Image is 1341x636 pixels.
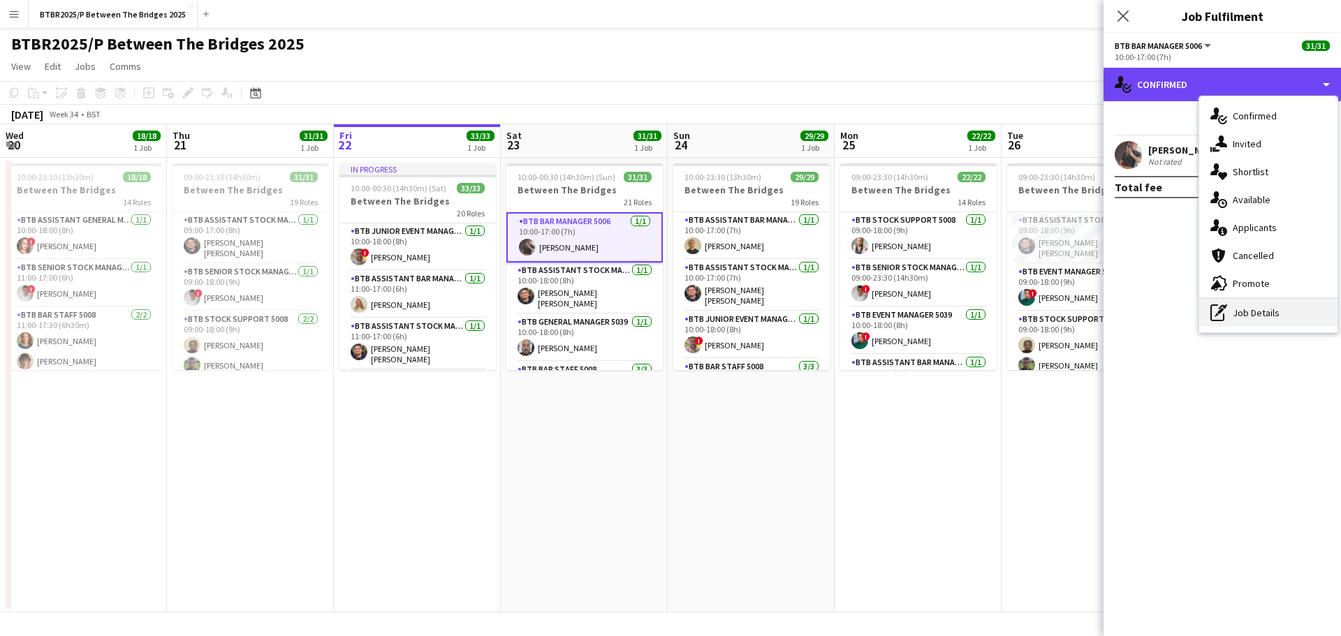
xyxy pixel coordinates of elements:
h3: Between The Bridges [173,184,329,196]
span: BTB Bar Manager 5006 [1115,40,1202,51]
span: 22 [337,137,352,153]
span: 31/31 [624,172,652,182]
app-card-role: BTB Junior Event Manager 50391/110:00-18:00 (8h)![PERSON_NAME] [339,223,496,271]
app-card-role: BTB Bar Staff 50083/3 [673,359,830,447]
span: Jobs [75,60,96,73]
span: Comms [110,60,141,73]
span: Mon [840,129,858,142]
span: ! [361,249,369,257]
div: Shortlist [1199,158,1338,186]
span: ! [862,332,870,341]
span: 22/22 [967,131,995,141]
app-card-role: BTB Bar Staff 50083/3 [506,362,663,450]
button: BTB Bar Manager 5006 [1115,40,1213,51]
span: 10:00-00:30 (14h30m) (Sun) [518,172,615,182]
app-card-role: BTB Assistant Bar Manager 50061/110:00-17:00 (7h)[PERSON_NAME] [673,212,830,260]
div: 1 Job [968,142,995,153]
span: 33/33 [457,183,485,193]
div: Cancelled [1199,242,1338,269]
button: BTBR2025/P Between The Bridges 2025 [29,1,198,28]
span: 25 [838,137,858,153]
span: 18/18 [123,172,151,182]
span: ! [695,337,703,345]
div: Invited [1199,130,1338,158]
span: ! [862,285,870,293]
app-card-role: BTB Stock support 50082/209:00-18:00 (9h)[PERSON_NAME][PERSON_NAME] [173,311,329,379]
div: Applicants [1199,214,1338,242]
app-card-role: BTB Assistant Stock Manager 50061/110:00-17:00 (7h)[PERSON_NAME] [PERSON_NAME] [673,260,830,311]
a: Comms [104,57,147,75]
app-card-role: BTB Assistant General Manager 50061/110:00-18:00 (8h)![PERSON_NAME] [6,212,162,260]
app-card-role: BTB Stock support 50082/209:00-18:00 (9h)[PERSON_NAME][PERSON_NAME] [1007,311,1164,379]
span: Tue [1007,129,1023,142]
span: Week 34 [46,109,81,119]
app-card-role: BTB Event Manager 50391/109:00-18:00 (9h)![PERSON_NAME] [1007,264,1164,311]
span: 21 [170,137,190,153]
app-card-role: BTB Event Manager 50391/110:00-18:00 (8h)![PERSON_NAME] [840,307,997,355]
span: Edit [45,60,61,73]
app-card-role: BTB Junior Event Manager 50391/110:00-18:00 (8h)![PERSON_NAME] [673,311,830,359]
div: Available [1199,186,1338,214]
a: Jobs [69,57,101,75]
app-card-role: BTB Assistant Stock Manager 50061/109:00-18:00 (9h)[PERSON_NAME] [PERSON_NAME] [1007,212,1164,264]
div: 1 Job [300,142,327,153]
app-job-card: 10:00-23:30 (13h30m)29/29Between The Bridges19 RolesBTB Assistant Bar Manager 50061/110:00-17:00 ... [673,163,830,370]
span: View [11,60,31,73]
span: 21 Roles [624,197,652,207]
span: 09:00-23:30 (14h30m) [1018,172,1095,182]
app-card-role: BTB Senior Stock Manager 50061/109:00-18:00 (9h)![PERSON_NAME] [173,264,329,311]
app-job-card: 09:00-23:30 (14h30m)31/31Between The Bridges19 RolesBTB Assistant Stock Manager 50061/109:00-17:0... [173,163,329,370]
span: Thu [173,129,190,142]
span: 31/31 [300,131,328,141]
span: 14 Roles [958,197,985,207]
span: 09:00-23:30 (14h30m) [184,172,261,182]
div: Job Details [1199,299,1338,327]
h3: Between The Bridges [339,195,496,207]
span: 20 [3,137,24,153]
h3: Job Fulfilment [1104,7,1341,25]
div: 10:00-00:30 (14h30m) (Sun)31/31Between The Bridges21 RolesBTB Bar Manager 50061/110:00-17:00 (7h)... [506,163,663,370]
span: 14 Roles [123,197,151,207]
span: Sun [673,129,690,142]
div: 1 Job [133,142,160,153]
app-job-card: 09:00-23:30 (14h30m)22/22Between The Bridges14 RolesBTB Stock support 50081/109:00-18:00 (9h)[PER... [840,163,997,370]
span: ! [27,285,36,293]
span: 19 Roles [791,197,819,207]
span: 33/33 [467,131,494,141]
app-card-role: BTB Senior Stock Manager 50061/111:00-17:00 (6h)![PERSON_NAME] [6,260,162,307]
span: 20 Roles [457,208,485,219]
span: 09:00-23:30 (14h30m) [851,172,928,182]
div: 09:00-23:30 (14h30m)24/24Between The Bridges15 RolesBTB Assistant Stock Manager 50061/109:00-18:0... [1007,163,1164,370]
div: 10:00-17:00 (7h) [1115,52,1330,62]
app-card-role: BTB Senior Stock Manager 50061/109:00-23:30 (14h30m)![PERSON_NAME] [840,260,997,307]
div: 1 Job [634,142,661,153]
span: 29/29 [800,131,828,141]
span: 22/22 [958,172,985,182]
div: In progress [339,163,496,175]
span: Sat [506,129,522,142]
div: Not rated [1148,156,1185,167]
span: Fri [339,129,352,142]
app-job-card: 10:00-23:30 (13h30m)18/18Between The Bridges14 RolesBTB Assistant General Manager 50061/110:00-18... [6,163,162,370]
a: View [6,57,36,75]
app-card-role: BTB Bar Staff 50082/211:00-17:30 (6h30m)[PERSON_NAME][PERSON_NAME] [6,307,162,375]
app-card-role: BTB Bar Manager 50061/110:00-17:00 (7h)[PERSON_NAME] [506,212,663,262]
app-job-card: In progress10:00-00:30 (14h30m) (Sat)33/33Between The Bridges20 RolesBTB Junior Event Manager 503... [339,163,496,370]
app-card-role: BTB Assistant Stock Manager 50061/111:00-17:00 (6h)[PERSON_NAME] [PERSON_NAME] [339,318,496,370]
h3: Between The Bridges [840,184,997,196]
div: Total fee [1115,180,1162,194]
span: 10:00-23:30 (13h30m) [17,172,94,182]
span: 19 Roles [290,197,318,207]
app-card-role: BTB Assistant Bar Manager 50061/111:00-17:00 (6h)[PERSON_NAME] [339,271,496,318]
div: Promote [1199,269,1338,297]
app-card-role: BTB Assistant Stock Manager 50061/109:00-17:00 (8h)[PERSON_NAME] [PERSON_NAME] [173,212,329,264]
h3: Between The Bridges [1007,184,1164,196]
app-card-role: BTB General Manager 50391/110:00-18:00 (8h)[PERSON_NAME] [506,314,663,362]
span: 24 [671,137,690,153]
span: 31/31 [290,172,318,182]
